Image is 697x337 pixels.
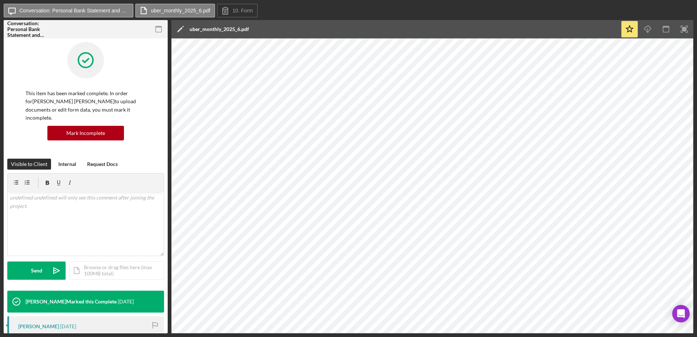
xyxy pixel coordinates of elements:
[151,8,210,13] label: uber_monthly_2025_6.pdf
[672,305,690,322] div: Open Intercom Messenger
[18,324,59,329] div: [PERSON_NAME]
[7,159,51,170] button: Visible to Client
[233,8,253,13] label: 10. Form
[7,262,66,280] button: Send
[47,126,124,140] button: Mark Incomplete
[31,262,42,280] div: Send
[11,159,47,170] div: Visible to Client
[7,20,58,38] div: Conversation: Personal Bank Statement and Paystub ([PERSON_NAME])
[26,299,117,305] div: [PERSON_NAME] Marked this Complete
[55,159,80,170] button: Internal
[217,4,258,18] button: 10. Form
[190,26,249,32] div: uber_monthly_2025_6.pdf
[19,8,129,13] label: Conversation: Personal Bank Statement and Paystub ([PERSON_NAME])
[4,4,133,18] button: Conversation: Personal Bank Statement and Paystub ([PERSON_NAME])
[83,159,121,170] button: Request Docs
[118,299,134,305] time: 2025-09-03 21:24
[66,126,105,140] div: Mark Incomplete
[135,4,215,18] button: uber_monthly_2025_6.pdf
[87,159,118,170] div: Request Docs
[26,89,146,122] p: This item has been marked complete. In order for [PERSON_NAME] [PERSON_NAME] to upload documents ...
[60,324,76,329] time: 2025-09-03 21:24
[58,159,76,170] div: Internal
